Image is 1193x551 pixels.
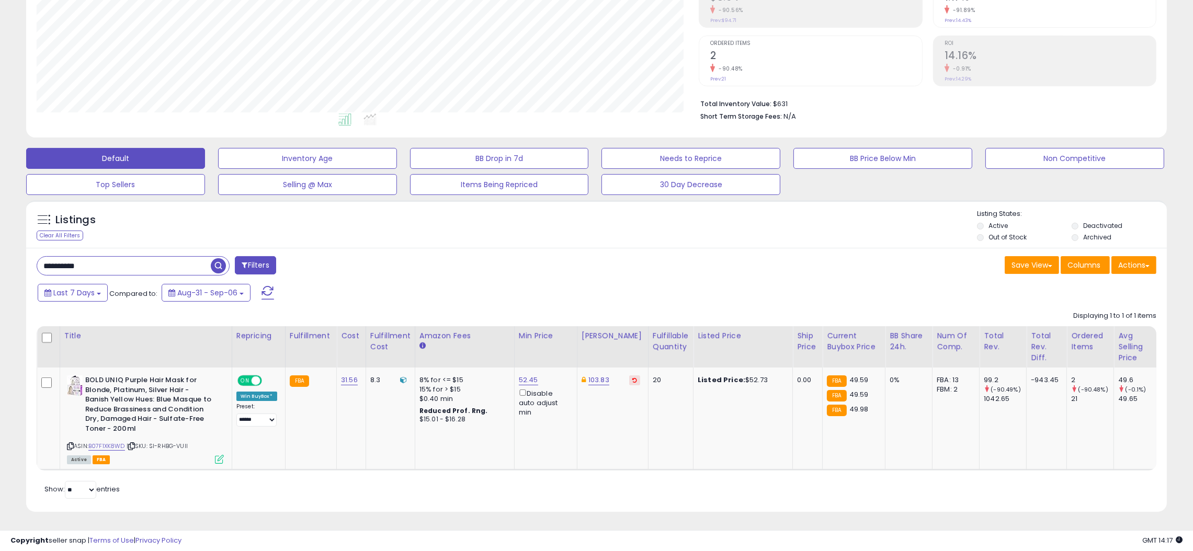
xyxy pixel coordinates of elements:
[519,330,573,341] div: Min Price
[601,148,780,169] button: Needs to Reprice
[419,330,510,341] div: Amazon Fees
[985,148,1164,169] button: Non Competitive
[177,288,237,298] span: Aug-31 - Sep-06
[419,394,506,404] div: $0.40 min
[653,330,689,352] div: Fulfillable Quantity
[1118,330,1156,363] div: Avg Selling Price
[235,256,276,274] button: Filters
[797,330,818,352] div: Ship Price
[410,174,589,195] button: Items Being Repriced
[1118,375,1161,385] div: 49.6
[370,375,407,385] div: 8.3
[827,390,846,401] small: FBA
[849,375,869,385] span: 49.59
[109,289,157,299] span: Compared to:
[827,330,881,352] div: Current Buybox Price
[1031,330,1062,363] div: Total Rev. Diff.
[26,148,205,169] button: Default
[984,330,1022,352] div: Total Rev.
[1005,256,1059,274] button: Save View
[827,375,846,387] small: FBA
[1071,394,1114,404] div: 21
[989,221,1008,230] label: Active
[64,330,228,341] div: Title
[710,41,922,47] span: Ordered Items
[710,76,726,82] small: Prev: 21
[419,341,426,351] small: Amazon Fees.
[984,375,1026,385] div: 99.2
[44,484,120,494] span: Show: entries
[236,330,281,341] div: Repricing
[827,405,846,416] small: FBA
[698,375,785,385] div: $52.73
[715,6,743,14] small: -90.56%
[653,375,685,385] div: 20
[419,415,506,424] div: $15.01 - $16.28
[984,394,1026,404] div: 1042.65
[218,174,397,195] button: Selling @ Max
[260,376,277,385] span: OFF
[715,65,743,73] small: -90.48%
[700,112,782,121] b: Short Term Storage Fees:
[1126,385,1146,394] small: (-0.1%)
[85,375,212,436] b: BOLD UNIQ Purple Hair Mask for Blonde, Platinum, Silver Hair - Banish Yellow Hues: Blue Masque to...
[945,41,1156,47] span: ROI
[849,389,869,399] span: 49.59
[238,376,252,385] span: ON
[949,6,975,14] small: -91.89%
[890,375,924,385] div: 0%
[797,375,814,385] div: 0.00
[698,375,745,385] b: Listed Price:
[1031,375,1059,385] div: -943.45
[1067,260,1100,270] span: Columns
[1083,233,1111,242] label: Archived
[218,148,397,169] button: Inventory Age
[519,387,569,417] div: Disable auto adjust min
[135,535,181,545] a: Privacy Policy
[1111,256,1156,274] button: Actions
[700,99,771,108] b: Total Inventory Value:
[989,233,1027,242] label: Out of Stock
[783,111,796,121] span: N/A
[53,288,95,298] span: Last 7 Days
[937,385,971,394] div: FBM: 2
[290,375,309,387] small: FBA
[127,442,188,450] span: | SKU: SI-RHBG-VUII
[410,148,589,169] button: BB Drop in 7d
[290,330,332,341] div: Fulfillment
[67,455,91,464] span: All listings currently available for purchase on Amazon
[1118,394,1161,404] div: 49.65
[937,330,975,352] div: Num of Comp.
[370,330,411,352] div: Fulfillment Cost
[162,284,251,302] button: Aug-31 - Sep-06
[937,375,971,385] div: FBA: 13
[341,330,361,341] div: Cost
[1142,535,1183,545] span: 2025-09-14 14:17 GMT
[977,209,1167,219] p: Listing States:
[1078,385,1108,394] small: (-90.48%)
[341,375,358,385] a: 31.56
[890,330,928,352] div: BB Share 24h.
[698,330,788,341] div: Listed Price
[419,375,506,385] div: 8% for <= $15
[37,231,83,240] div: Clear All Filters
[601,174,780,195] button: 30 Day Decrease
[519,375,538,385] a: 52.45
[1083,221,1122,230] label: Deactivated
[38,284,108,302] button: Last 7 Days
[236,403,277,426] div: Preset:
[991,385,1020,394] small: (-90.49%)
[55,213,96,227] h5: Listings
[700,97,1149,109] li: $631
[582,330,644,341] div: [PERSON_NAME]
[26,174,205,195] button: Top Sellers
[945,17,971,24] small: Prev: 14.43%
[93,455,110,464] span: FBA
[710,50,922,64] h2: 2
[88,442,125,451] a: B07F1XK8WD
[10,536,181,546] div: seller snap | |
[793,148,972,169] button: BB Price Below Min
[236,392,277,401] div: Win BuyBox *
[945,50,1156,64] h2: 14.16%
[10,535,49,545] strong: Copyright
